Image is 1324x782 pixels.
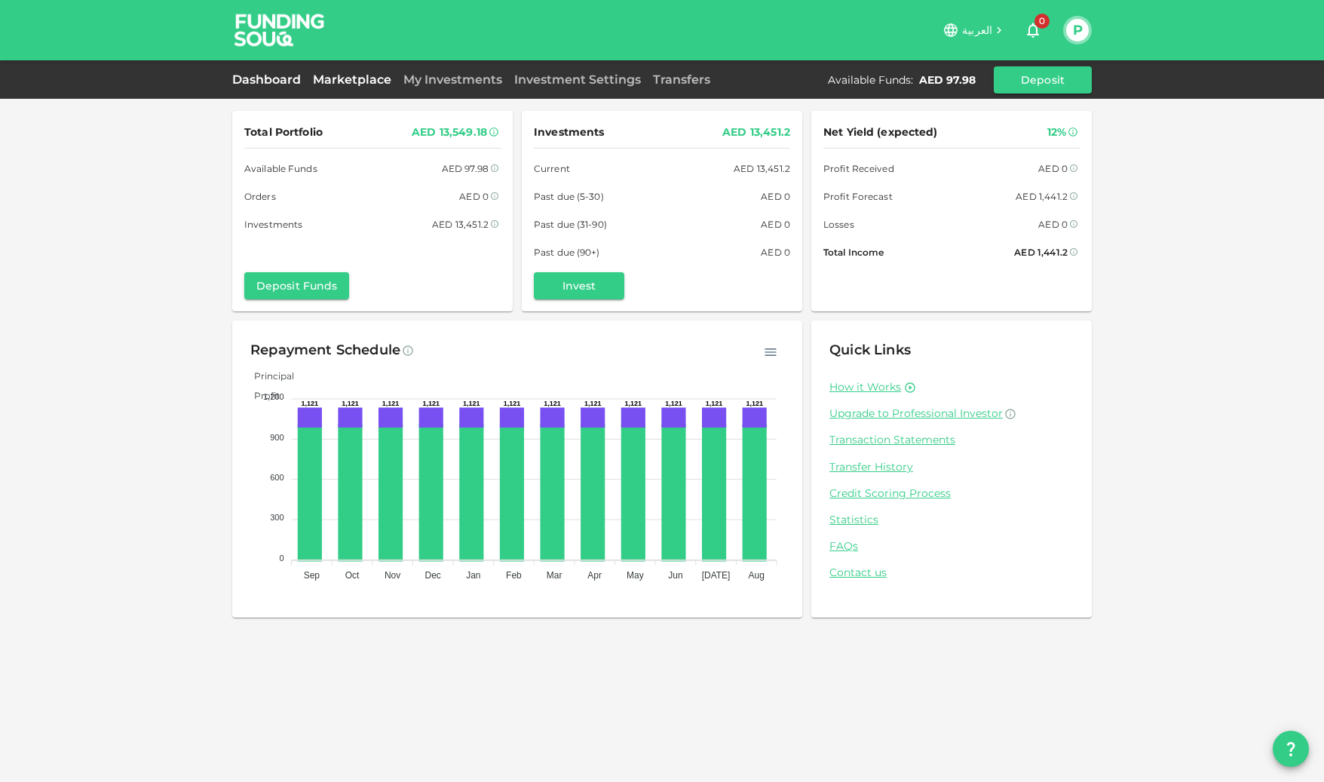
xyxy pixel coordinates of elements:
a: Credit Scoring Process [829,486,1074,501]
button: P [1066,19,1089,41]
tspan: 0 [279,554,283,563]
span: Profit Forecast [823,189,893,204]
tspan: Jun [668,570,682,581]
div: AED 13,451.2 [432,216,489,232]
a: Transfers [647,72,716,87]
div: AED 97.98 [919,72,976,87]
div: AED 0 [761,216,790,232]
a: Transfer History [829,460,1074,474]
span: Past due (90+) [534,244,600,260]
tspan: Apr [587,570,602,581]
span: Total Income [823,244,884,260]
span: Past due (5-30) [534,189,604,204]
div: AED 97.98 [442,161,489,176]
tspan: 600 [270,473,283,482]
div: AED 0 [1038,161,1068,176]
tspan: Oct [345,570,360,581]
a: How it Works [829,380,901,394]
button: Deposit [994,66,1092,94]
button: Invest [534,272,624,299]
span: Upgrade to Professional Investor [829,406,1003,420]
div: Available Funds : [828,72,913,87]
span: Current [534,161,570,176]
div: AED 13,451.2 [722,123,790,142]
div: AED 13,451.2 [734,161,790,176]
span: Investments [244,216,302,232]
span: Profit Received [823,161,894,176]
button: question [1273,731,1309,767]
span: Orders [244,189,276,204]
tspan: Feb [506,570,522,581]
div: AED 13,549.18 [412,123,487,142]
div: AED 1,441.2 [1014,244,1068,260]
a: Contact us [829,566,1074,580]
tspan: Nov [385,570,400,581]
a: FAQs [829,539,1074,554]
div: AED 0 [459,189,489,204]
button: Deposit Funds [244,272,349,299]
span: Profit [243,390,280,401]
div: AED 0 [761,244,790,260]
tspan: 900 [270,433,283,442]
a: Marketplace [307,72,397,87]
span: Total Portfolio [244,123,323,142]
span: Past due (31-90) [534,216,607,232]
a: Investment Settings [508,72,647,87]
tspan: Jan [466,570,480,581]
tspan: 1,200 [263,392,284,401]
span: Principal [243,370,294,382]
div: Repayment Schedule [250,339,400,363]
span: Quick Links [829,342,911,358]
tspan: May [627,570,644,581]
tspan: Mar [547,570,562,581]
span: Net Yield (expected) [823,123,938,142]
div: AED 1,441.2 [1016,189,1068,204]
button: 0 [1018,15,1048,45]
tspan: Dec [425,570,441,581]
div: 12% [1047,123,1066,142]
span: Available Funds [244,161,317,176]
span: العربية [962,23,992,37]
a: Statistics [829,513,1074,527]
span: Losses [823,216,854,232]
a: Upgrade to Professional Investor [829,406,1074,421]
a: Transaction Statements [829,433,1074,447]
tspan: 300 [270,513,283,522]
tspan: [DATE] [702,570,731,581]
a: Dashboard [232,72,307,87]
tspan: Aug [749,570,765,581]
span: 0 [1034,14,1050,29]
span: Investments [534,123,604,142]
a: My Investments [397,72,508,87]
tspan: Sep [304,570,320,581]
div: AED 0 [761,189,790,204]
div: AED 0 [1038,216,1068,232]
